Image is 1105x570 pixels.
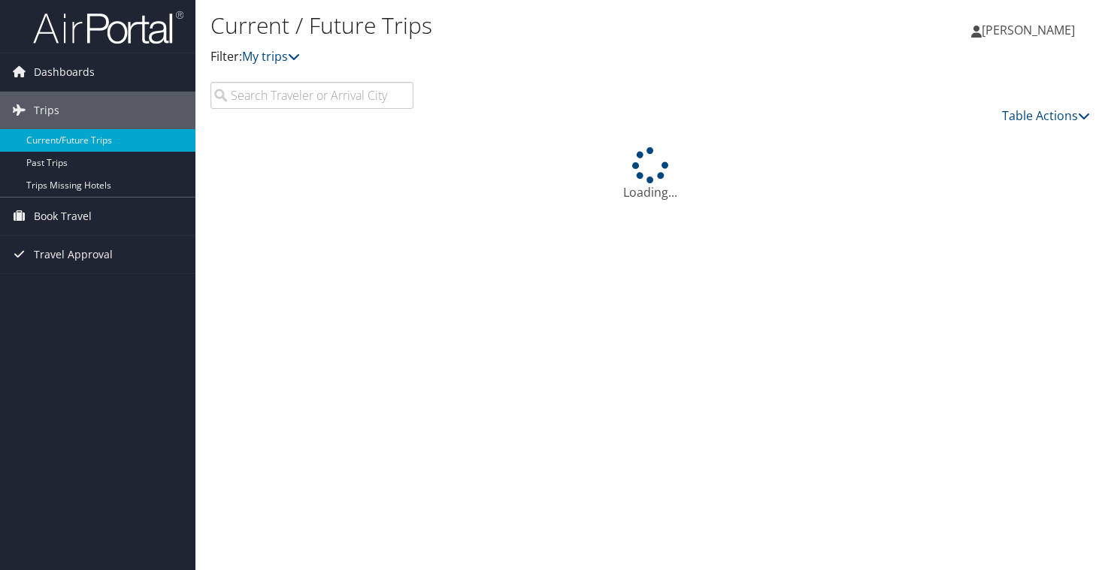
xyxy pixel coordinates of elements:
span: Dashboards [34,53,95,91]
a: Table Actions [1002,107,1090,124]
img: airportal-logo.png [33,10,183,45]
span: Book Travel [34,198,92,235]
span: [PERSON_NAME] [982,22,1075,38]
span: Travel Approval [34,236,113,273]
h1: Current / Future Trips [210,10,797,41]
a: [PERSON_NAME] [971,8,1090,53]
span: Trips [34,92,59,129]
p: Filter: [210,47,797,67]
div: Loading... [210,147,1090,201]
input: Search Traveler or Arrival City [210,82,413,109]
a: My trips [242,48,300,65]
